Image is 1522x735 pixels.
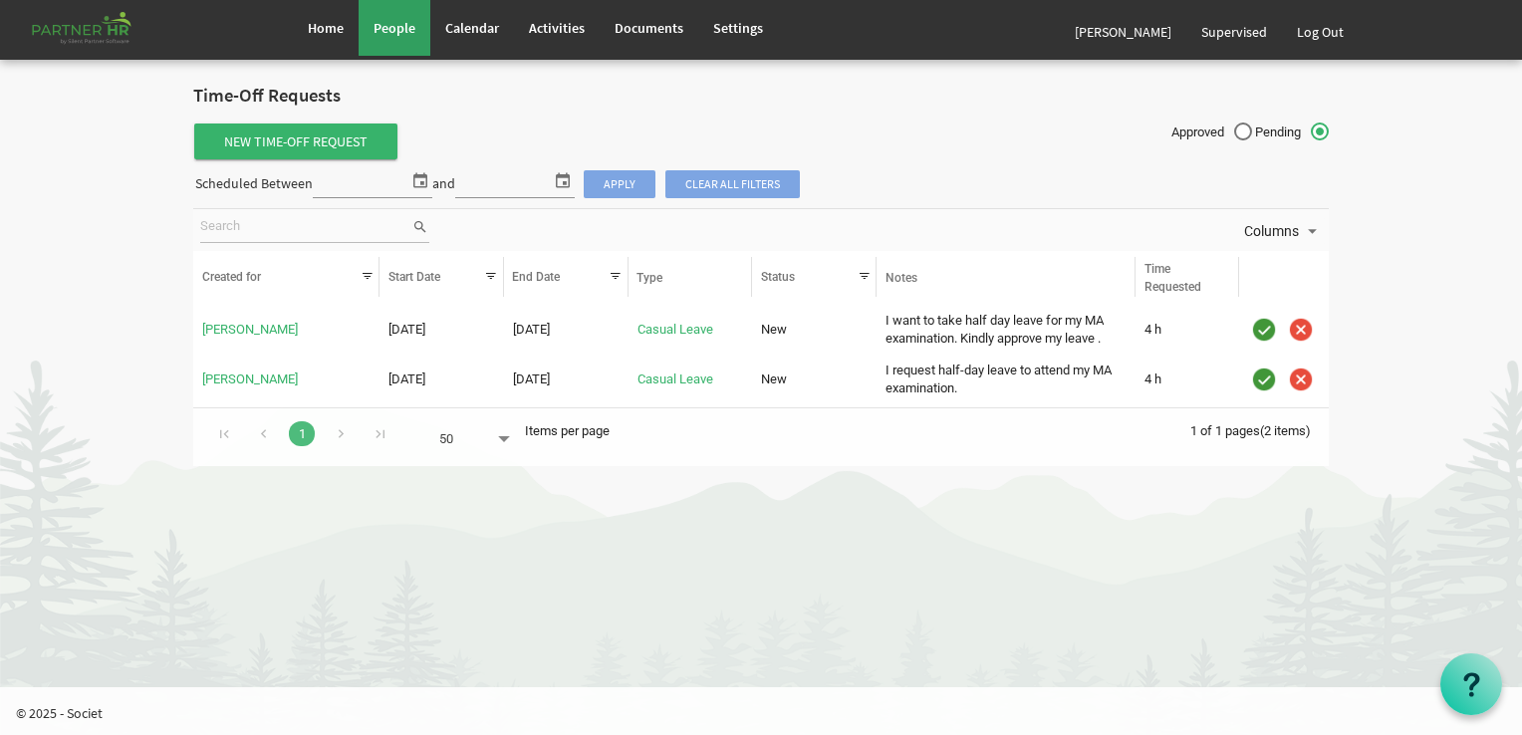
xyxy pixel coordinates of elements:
td: Casual Leave is template cell column header Type [629,358,753,401]
a: Goto Page 1 [289,421,315,446]
img: approve.png [1249,365,1279,394]
a: Log Out [1282,4,1359,60]
span: Status [761,270,795,284]
span: Columns [1242,219,1301,244]
td: 9/4/2025 column header Start Date [380,309,504,353]
span: Created for [202,270,261,284]
div: Cancel Time-Off Request [1285,364,1317,395]
span: Start Date [388,270,440,284]
img: approve.png [1249,315,1279,345]
a: Casual Leave [637,371,713,386]
span: search [411,216,429,238]
td: 8/4/2025 column header End Date [504,358,629,401]
span: End Date [512,270,560,284]
span: Clear all filters [665,170,800,198]
td: is template cell column header [1239,309,1329,353]
a: [PERSON_NAME] [202,371,298,386]
span: Time Requested [1144,262,1201,294]
span: Calendar [445,19,499,37]
td: Manasi Kabi is template cell column header Created for [193,309,380,353]
button: Columns [1240,218,1326,244]
a: Supervised [1186,4,1282,60]
div: Columns [1240,209,1326,251]
a: Casual Leave [637,322,713,337]
span: select [408,167,432,193]
td: Casual Leave is template cell column header Type [629,309,753,353]
div: Scheduled Between and [193,167,801,202]
span: 1 of 1 pages [1190,423,1260,438]
a: [PERSON_NAME] [1060,4,1186,60]
div: Go to first page [211,418,238,446]
span: Pending [1255,123,1329,141]
img: cancel.png [1286,365,1316,394]
img: cancel.png [1286,315,1316,345]
span: Activities [529,19,585,37]
td: 4 h is template cell column header Time Requested [1136,309,1239,353]
div: Approve Time-Off Request [1248,364,1280,395]
span: Notes [886,271,917,285]
td: I request half-day leave to attend my MA examination. column header Notes [877,358,1136,401]
input: Search [200,212,411,242]
p: © 2025 - Societ [16,703,1522,723]
div: Go to last page [367,418,393,446]
span: New Time-Off Request [194,123,397,159]
span: People [374,19,415,37]
a: [PERSON_NAME] [202,322,298,337]
td: 8/4/2025 column header Start Date [380,358,504,401]
td: New column header Status [752,358,877,401]
span: Type [636,271,662,285]
span: Home [308,19,344,37]
div: Go to previous page [250,418,277,446]
div: Search [196,209,432,251]
span: select [551,167,575,193]
span: (2 items) [1260,423,1311,438]
td: I want to take half day leave for my MA examination. Kindly approve my leave . column header Notes [877,309,1136,353]
span: Apply [584,170,655,198]
td: 9/4/2025 column header End Date [504,309,629,353]
div: Go to next page [328,418,355,446]
span: Items per page [525,423,610,438]
h2: Time-Off Requests [193,86,1329,107]
span: Supervised [1201,23,1267,41]
td: New column header Status [752,309,877,353]
div: Approve Time-Off Request [1248,314,1280,346]
td: 4 h is template cell column header Time Requested [1136,358,1239,401]
td: Deepti Mayee Nayak is template cell column header Created for [193,358,380,401]
div: 1 of 1 pages (2 items) [1190,408,1329,450]
span: Documents [615,19,683,37]
span: Settings [713,19,763,37]
span: Approved [1171,123,1252,141]
div: Cancel Time-Off Request [1285,314,1317,346]
td: is template cell column header [1239,358,1329,401]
